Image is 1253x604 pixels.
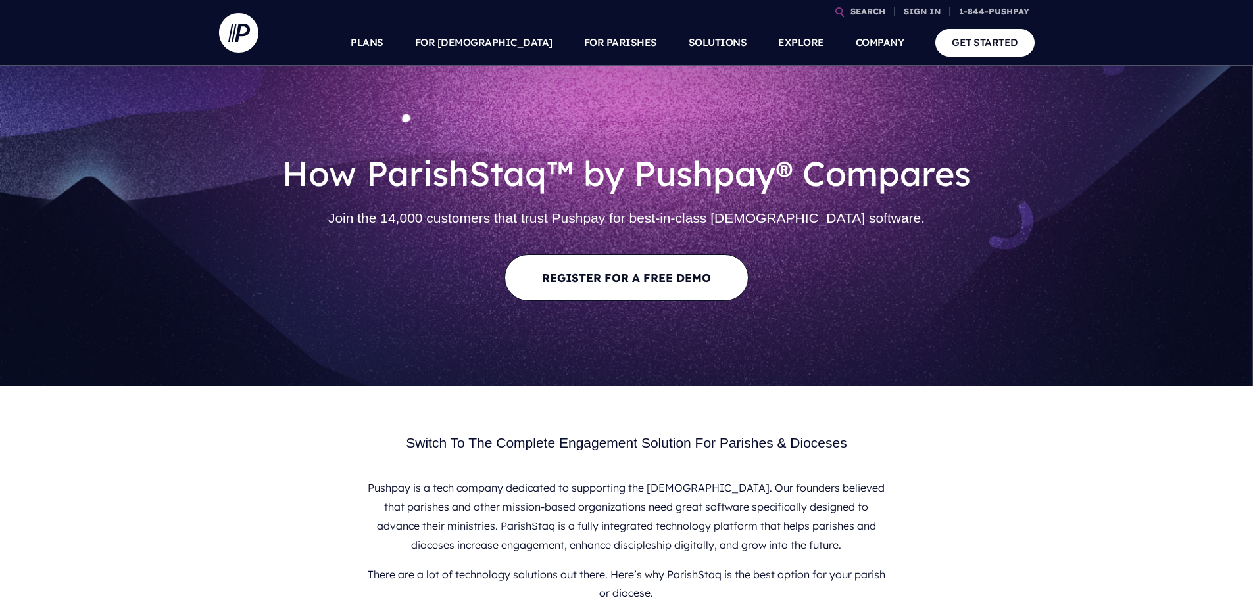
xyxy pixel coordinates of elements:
a: SOLUTIONS [689,20,747,66]
a: PLANS [351,20,383,66]
h1: How ParishStaq™ by Pushpay® Compares [230,139,1024,200]
a: FOR PARISHES [584,20,657,66]
a: EXPLORE [778,20,824,66]
a: GET STARTED [935,29,1035,56]
p: Pushpay is a tech company dedicated to supporting the [DEMOGRAPHIC_DATA]. Our founders believed t... [365,473,888,559]
a: FOR [DEMOGRAPHIC_DATA] [415,20,553,66]
h2: Join the 14,000 customers that trust Pushpay for best-in-class [DEMOGRAPHIC_DATA] software. [230,200,1024,236]
h2: Switch To The Complete Engagement Solution For Parishes & Dioceses [365,425,888,461]
a: COMPANY [856,20,904,66]
a: Register For A Free Demo [504,254,749,301]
